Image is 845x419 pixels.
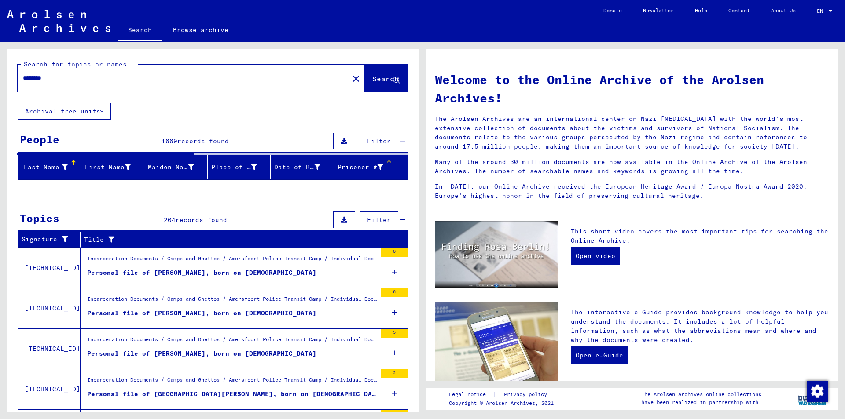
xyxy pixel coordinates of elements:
div: 3 [381,410,408,419]
div: Place of Birth [211,160,271,174]
div: Maiden Name [148,163,194,172]
div: Incarceration Documents / Camps and Ghettos / Amersfoort Police Transit Camp / Individual Documen... [87,335,377,348]
mat-header-cell: Place of Birth [208,155,271,179]
img: eguide.jpg [435,302,558,383]
p: The Arolsen Archives are an international center on Nazi [MEDICAL_DATA] with the world’s most ext... [435,114,830,151]
div: Signature [22,233,80,247]
div: Title [84,235,386,244]
td: [TECHNICAL_ID] [18,288,81,328]
span: Filter [367,216,391,224]
div: Incarceration Documents / Camps and Ghettos / Amersfoort Police Transit Camp / Individual Documen... [87,255,377,267]
button: Clear [347,69,365,87]
h1: Welcome to the Online Archive of the Arolsen Archives! [435,70,830,107]
div: First Name [85,160,144,174]
div: 6 [381,288,408,297]
div: Place of Birth [211,163,257,172]
a: Privacy policy [497,390,558,399]
img: Arolsen_neg.svg [7,10,110,32]
div: Last Name [22,160,81,174]
p: Copyright © Arolsen Archives, 2021 [449,399,558,407]
p: In [DATE], our Online Archive received the European Heritage Award / Europa Nostra Award 2020, Eu... [435,182,830,200]
div: Prisoner # [338,163,384,172]
img: video.jpg [435,221,558,288]
a: Legal notice [449,390,493,399]
div: 6 [381,248,408,257]
div: Personal file of [PERSON_NAME], born on [DEMOGRAPHIC_DATA] [87,349,316,358]
mat-header-cell: Date of Birth [271,155,334,179]
p: have been realized in partnership with [641,398,761,406]
td: [TECHNICAL_ID] [18,369,81,409]
button: Filter [360,133,398,149]
mat-header-cell: Prisoner # [334,155,408,179]
p: The Arolsen Archives online collections [641,390,761,398]
span: EN [817,8,827,14]
div: People [20,131,59,147]
button: Archival tree units [18,103,111,120]
p: Many of the around 30 million documents are now available in the Online Archive of the Arolsen Ar... [435,157,830,176]
div: Personal file of [PERSON_NAME], born on [DEMOGRAPHIC_DATA] [87,309,316,318]
div: Signature [22,235,69,244]
div: Last Name [22,163,68,172]
img: Change consent [807,381,828,402]
a: Open e-Guide [571,346,628,364]
span: records found [177,137,229,145]
div: Date of Birth [274,163,320,172]
mat-icon: close [351,73,361,84]
div: Prisoner # [338,160,397,174]
mat-header-cell: First Name [81,155,145,179]
div: First Name [85,163,131,172]
div: Personal file of [PERSON_NAME], born on [DEMOGRAPHIC_DATA] [87,268,316,277]
div: Incarceration Documents / Camps and Ghettos / Amersfoort Police Transit Camp / Individual Documen... [87,295,377,307]
button: Search [365,65,408,92]
div: | [449,390,558,399]
p: This short video covers the most important tips for searching the Online Archive. [571,227,830,245]
a: Open video [571,247,620,265]
div: Personal file of [GEOGRAPHIC_DATA][PERSON_NAME], born on [DEMOGRAPHIC_DATA] [87,390,377,399]
mat-header-cell: Maiden Name [144,155,208,179]
img: yv_logo.png [796,387,829,409]
a: Browse archive [162,19,239,40]
mat-header-cell: Last Name [18,155,81,179]
mat-label: Search for topics or names [24,60,127,68]
div: 2 [381,369,408,378]
span: 204 [164,216,176,224]
p: The interactive e-Guide provides background knowledge to help you understand the documents. It in... [571,308,830,345]
span: Search [372,74,399,83]
a: Search [118,19,162,42]
td: [TECHNICAL_ID] [18,328,81,369]
span: Filter [367,137,391,145]
td: [TECHNICAL_ID] [18,248,81,288]
div: Maiden Name [148,160,207,174]
span: records found [176,216,227,224]
div: 5 [381,329,408,338]
button: Filter [360,211,398,228]
div: Date of Birth [274,160,334,174]
div: Title [84,233,397,247]
div: Topics [20,210,59,226]
span: 1669 [162,137,177,145]
div: Incarceration Documents / Camps and Ghettos / Amersfoort Police Transit Camp / Individual Documen... [87,376,377,388]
